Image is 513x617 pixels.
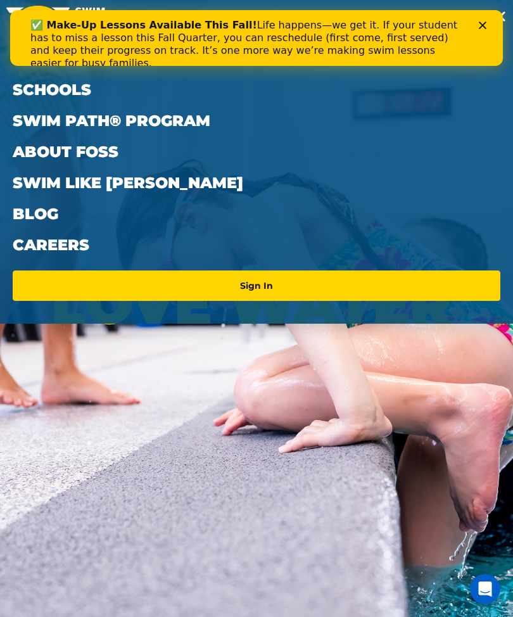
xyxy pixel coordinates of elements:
a: Blog [13,198,500,229]
img: FOSS Swim School Logo [6,6,115,25]
iframe: Intercom live chat banner [10,10,503,66]
a: Swim Path® Program [13,105,500,136]
a: About FOSS [13,136,500,167]
a: Schools [13,74,500,105]
div: Close [469,11,481,19]
a: Swim Like [PERSON_NAME] [13,167,500,198]
div: Life happens—we get it. If your student has to miss a lesson this Fall Quarter, you can reschedul... [20,9,452,60]
b: ✅ Make-Up Lessons Available This Fall! [20,9,247,21]
a: Sign In [18,276,495,296]
a: Careers [13,229,500,260]
button: Toggle navigation [488,6,513,24]
iframe: Intercom live chat [470,574,500,604]
p: LOVE WATER [51,270,461,338]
